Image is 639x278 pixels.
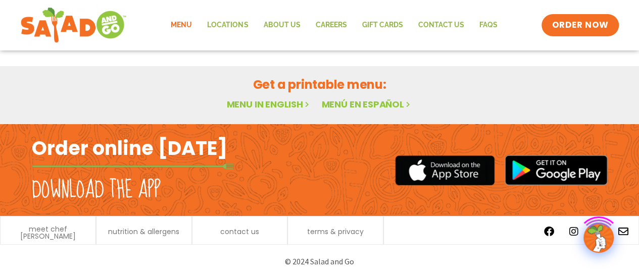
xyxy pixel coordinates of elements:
[163,14,505,37] nav: Menu
[505,155,608,185] img: google_play
[57,76,583,93] h2: Get a printable menu:
[220,228,259,235] a: contact us
[308,14,354,37] a: Careers
[163,14,200,37] a: Menu
[542,14,618,36] a: ORDER NOW
[354,14,410,37] a: GIFT CARDS
[32,136,227,160] h2: Order online [DATE]
[395,154,495,187] img: appstore
[410,14,471,37] a: Contact Us
[552,19,608,31] span: ORDER NOW
[32,176,161,204] h2: Download the app
[32,163,234,169] img: fork
[471,14,505,37] a: FAQs
[200,14,256,37] a: Locations
[6,226,90,240] a: meet chef [PERSON_NAME]
[307,228,364,235] a: terms & privacy
[20,5,127,45] img: new-SAG-logo-768×292
[226,98,311,110] a: Menu in English
[256,14,308,37] a: About Us
[108,228,179,235] a: nutrition & allergens
[321,98,412,110] a: Menú en español
[37,255,603,268] p: © 2024 Salad and Go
